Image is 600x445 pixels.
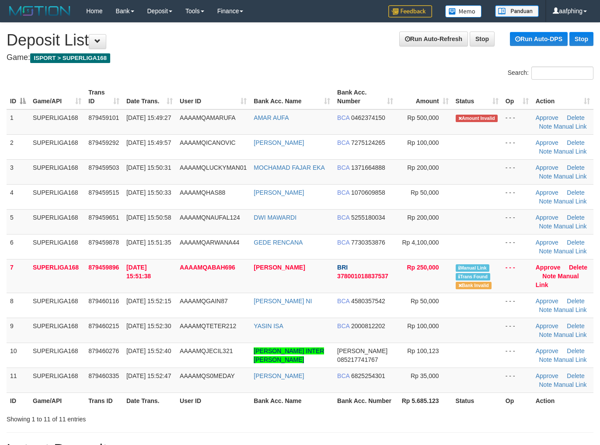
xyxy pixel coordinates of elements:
[567,322,584,329] a: Delete
[539,148,552,155] a: Note
[337,298,349,305] span: BCA
[254,164,325,171] a: MOCHAMAD FAJAR EKA
[351,372,385,379] span: Copy 6825254301 to clipboard
[351,189,385,196] span: Copy 1070609858 to clipboard
[180,189,225,196] span: AAAAMQHAS88
[29,209,85,234] td: SUPERLIGA168
[254,298,312,305] a: [PERSON_NAME] NI
[502,368,532,392] td: - - -
[180,322,236,329] span: AAAAMQTETER212
[402,239,439,246] span: Rp 4,100,000
[337,189,349,196] span: BCA
[407,322,439,329] span: Rp 100,000
[7,293,29,318] td: 8
[456,115,498,122] span: Amount is not matched
[337,372,349,379] span: BCA
[554,123,587,130] a: Manual Link
[567,214,584,221] a: Delete
[351,164,385,171] span: Copy 1371664888 to clipboard
[456,273,491,280] span: Similar transaction found
[88,298,119,305] span: 879460116
[531,67,593,80] input: Search:
[397,84,452,109] th: Amount: activate to sort column ascending
[126,164,171,171] span: [DATE] 15:50:31
[351,139,385,146] span: Copy 7275124265 to clipboard
[502,84,532,109] th: Op: activate to sort column ascending
[180,139,236,146] span: AAAAMQICANOVIC
[567,298,584,305] a: Delete
[411,298,439,305] span: Rp 50,000
[567,114,584,121] a: Delete
[254,322,283,329] a: YASIN ISA
[502,392,532,409] th: Op
[337,356,378,363] span: Copy 085217741767 to clipboard
[411,189,439,196] span: Rp 50,000
[337,114,349,121] span: BCA
[539,198,552,205] a: Note
[29,392,85,409] th: Game/API
[532,84,593,109] th: Action: activate to sort column ascending
[542,273,556,280] a: Note
[502,343,532,368] td: - - -
[337,322,349,329] span: BCA
[502,184,532,209] td: - - -
[126,322,171,329] span: [DATE] 15:52:30
[7,134,29,159] td: 2
[7,318,29,343] td: 9
[539,248,552,255] a: Note
[7,159,29,184] td: 3
[536,114,558,121] a: Approve
[411,372,439,379] span: Rp 35,000
[470,32,495,46] a: Stop
[29,109,85,135] td: SUPERLIGA168
[388,5,432,18] img: Feedback.jpg
[126,372,171,379] span: [DATE] 15:52:47
[334,392,397,409] th: Bank Acc. Number
[407,264,439,271] span: Rp 250,000
[88,372,119,379] span: 879460335
[554,306,587,313] a: Manual Link
[254,239,303,246] a: GEDE RENCANA
[539,173,552,180] a: Note
[7,32,593,49] h1: Deposit List
[539,381,552,388] a: Note
[407,164,439,171] span: Rp 200,000
[337,347,387,354] span: [PERSON_NAME]
[407,347,439,354] span: Rp 100,123
[536,322,558,329] a: Approve
[29,259,85,293] td: SUPERLIGA168
[554,248,587,255] a: Manual Link
[445,5,482,18] img: Button%20Memo.svg
[554,198,587,205] a: Manual Link
[180,298,228,305] span: AAAAMQGAIN87
[536,347,558,354] a: Approve
[85,392,123,409] th: Trans ID
[508,67,593,80] label: Search:
[567,139,584,146] a: Delete
[536,214,558,221] a: Approve
[126,139,171,146] span: [DATE] 15:49:57
[502,209,532,234] td: - - -
[407,214,439,221] span: Rp 200,000
[502,109,532,135] td: - - -
[254,139,304,146] a: [PERSON_NAME]
[397,392,452,409] th: Rp 5.685.123
[351,239,385,246] span: Copy 7730353876 to clipboard
[337,264,348,271] span: BRI
[554,148,587,155] a: Manual Link
[337,139,349,146] span: BCA
[510,32,568,46] a: Run Auto-DPS
[29,159,85,184] td: SUPERLIGA168
[539,223,552,230] a: Note
[176,392,250,409] th: User ID
[495,5,539,17] img: panduan.png
[7,259,29,293] td: 7
[536,264,561,271] a: Approve
[407,114,439,121] span: Rp 500,000
[88,189,119,196] span: 879459515
[88,347,119,354] span: 879460276
[337,273,388,280] span: Copy 378001018837537 to clipboard
[502,259,532,293] td: - - -
[456,282,492,289] span: Bank is not match
[536,239,558,246] a: Approve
